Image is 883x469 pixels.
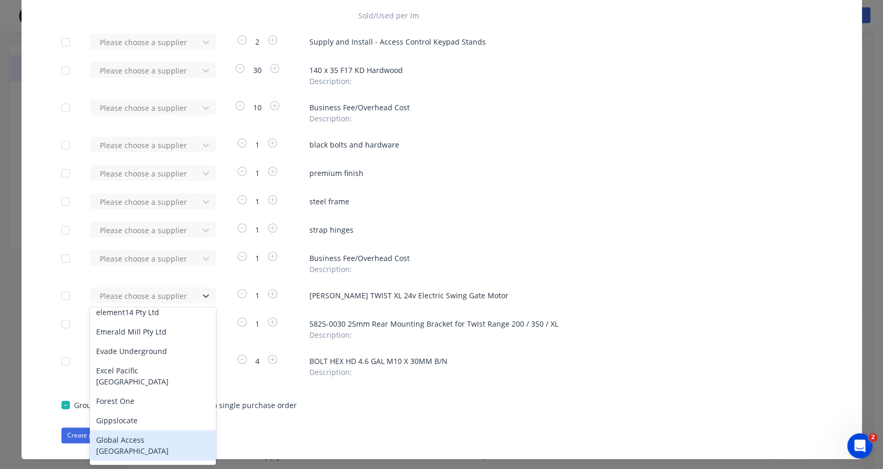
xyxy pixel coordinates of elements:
[249,224,266,235] span: 1
[249,253,266,264] span: 1
[309,139,822,150] span: black bolts and hardware
[309,356,822,367] span: BOLT HEX HD 4.6 GAL M10 X 30MM B/N
[90,303,216,322] div: element14 Pty Ltd
[61,428,129,443] button: Create purchase(s)
[869,433,877,442] span: 2
[309,36,822,47] span: Supply and Install - Access Control Keypad Stands
[247,65,268,76] span: 30
[309,196,822,207] span: steel frame
[249,318,266,329] span: 1
[249,290,266,301] span: 1
[90,341,216,361] div: Evade Underground
[90,322,216,341] div: Emerald Mill Pty Ltd
[309,329,352,340] span: Description :
[90,430,216,461] div: Global Access [GEOGRAPHIC_DATA]
[90,361,216,391] div: Excel Pacific [GEOGRAPHIC_DATA]
[309,65,822,76] span: 140 x 35 F17 KD Hardwood
[90,411,216,430] div: Gippslocate
[249,36,266,47] span: 2
[249,196,266,207] span: 1
[309,224,822,235] span: strap hinges
[309,367,352,378] span: Description :
[309,76,352,87] span: Description :
[249,356,266,367] span: 4
[309,102,822,113] span: Business Fee/Overhead Cost
[249,168,266,179] span: 1
[309,168,822,179] span: premium finish
[847,433,872,458] iframe: Intercom live chat
[309,253,822,264] span: Business Fee/Overhead Cost
[249,139,266,150] span: 1
[309,113,352,124] span: Description :
[309,264,352,275] span: Description :
[309,290,822,301] span: [PERSON_NAME] TWIST XL 24v Electric Swing Gate Motor
[90,391,216,411] div: Forest One
[309,318,822,329] span: 5825-0030 25mm Rear Mounting Bracket for Twist Range 200 / 350 / XL
[247,102,268,113] span: 10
